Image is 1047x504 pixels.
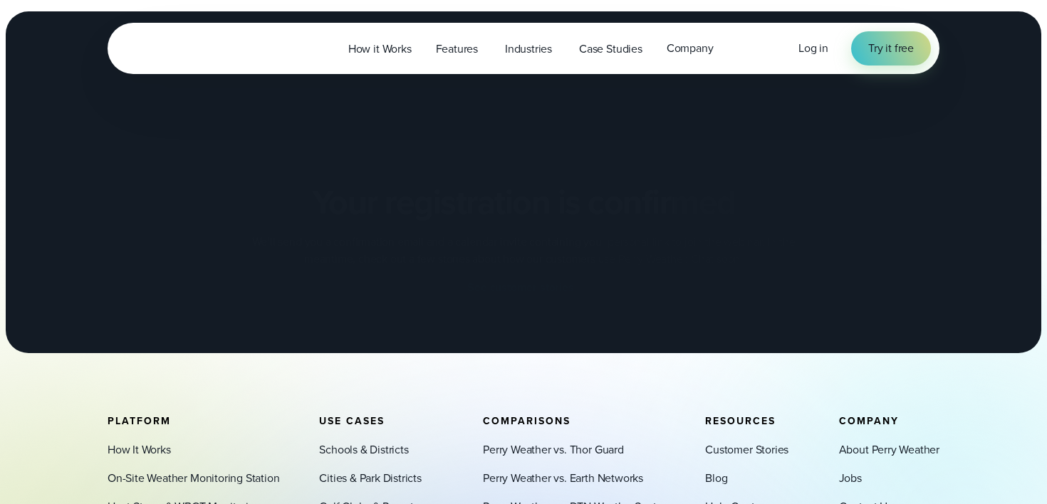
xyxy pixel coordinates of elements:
a: Blog [705,470,727,487]
a: Customer Stories [705,441,788,458]
span: Comparisons [483,414,571,429]
span: Company [667,40,714,57]
a: On-Site Weather Monitoring Station [108,470,279,487]
span: Try it free [868,40,914,57]
a: Log in [798,40,828,57]
a: Perry Weather vs. Earth Networks [483,470,643,487]
a: Try it free [851,31,931,65]
a: How it Works [336,34,424,63]
span: Log in [798,40,828,56]
a: About Perry Weather [839,441,939,458]
a: How It Works [108,441,171,458]
a: Cities & Park Districts [319,470,422,487]
span: Case Studies [579,41,642,58]
span: Industries [505,41,552,58]
a: Schools & Districts [319,441,408,458]
span: Use Cases [319,414,385,429]
span: Platform [108,414,171,429]
a: Perry Weather vs. Thor Guard [483,441,624,458]
a: Jobs [839,470,862,487]
span: Resources [705,414,776,429]
span: How it Works [348,41,412,58]
a: Case Studies [567,34,655,63]
span: Features [436,41,478,58]
span: Company [839,414,899,429]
